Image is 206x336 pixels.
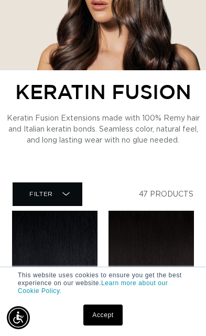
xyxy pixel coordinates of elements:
h2: KERATIN FUSION [15,81,191,103]
span: Filter [29,191,53,197]
span: 47 products [139,191,193,198]
p: Keratin Fusion Extensions made with 100% Remy hair and Italian keratin bonds. Seamless color, nat... [5,113,201,146]
summary: Filter [13,182,82,206]
div: Accessibility Menu [7,306,30,329]
a: Accept [83,305,122,326]
a: Learn more about our Cookie Policy. [18,279,168,295]
p: This website uses cookies to ensure you get the best experience on our website. [18,272,188,295]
